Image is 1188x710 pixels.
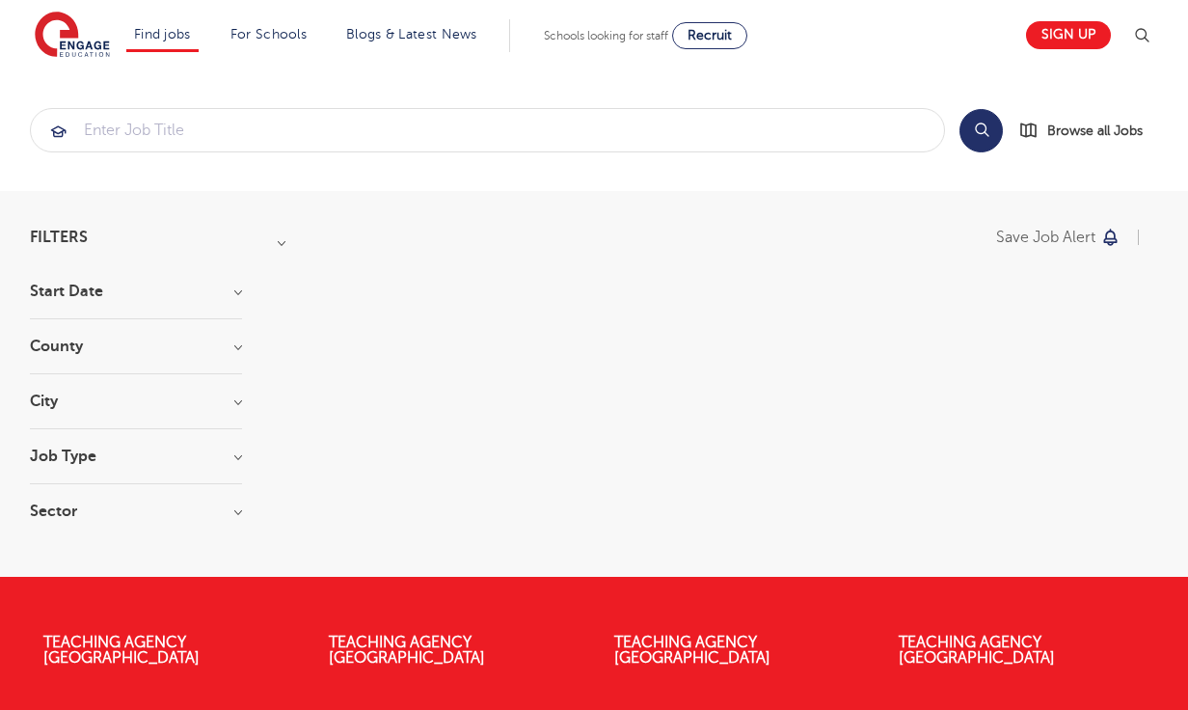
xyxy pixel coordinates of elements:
a: Teaching Agency [GEOGRAPHIC_DATA] [43,634,200,667]
p: Save job alert [996,230,1095,245]
a: Blogs & Latest News [346,27,477,41]
span: Filters [30,230,88,245]
h3: Job Type [30,449,242,464]
div: Submit [30,108,945,152]
a: Sign up [1026,21,1111,49]
img: Engage Education [35,12,110,60]
span: Browse all Jobs [1047,120,1143,142]
a: Browse all Jobs [1018,120,1158,142]
a: Teaching Agency [GEOGRAPHIC_DATA] [899,634,1055,667]
h3: County [30,339,242,354]
button: Search [959,109,1003,152]
h3: Sector [30,504,242,519]
button: Save job alert [996,230,1120,245]
a: Teaching Agency [GEOGRAPHIC_DATA] [329,634,485,667]
a: Teaching Agency [GEOGRAPHIC_DATA] [614,634,770,667]
h3: City [30,394,242,409]
input: Submit [31,109,944,151]
a: Find jobs [134,27,191,41]
span: Recruit [688,28,732,42]
span: Schools looking for staff [544,29,668,42]
a: For Schools [230,27,307,41]
h3: Start Date [30,284,242,299]
a: Recruit [672,22,747,49]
